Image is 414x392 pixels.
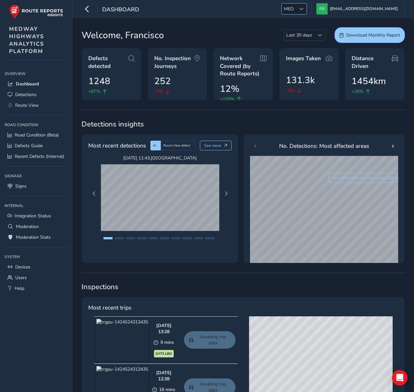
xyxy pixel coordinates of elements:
button: Page 10 [205,237,214,239]
span: -9% [154,88,163,95]
span: Recent Defects (Internal) [15,153,64,159]
button: Page 8 [183,237,192,239]
span: Road Condition (Beta) [15,132,59,138]
div: System [5,252,68,262]
span: Devices [15,264,30,270]
a: Integration Status [5,211,68,221]
span: 12% [220,82,239,96]
span: Dashboard [102,5,139,15]
span: No. Detections: Most affected areas [279,142,369,150]
button: See more [200,141,232,150]
span: Help [15,285,24,291]
span: [EMAIL_ADDRESS][DOMAIN_NAME] [330,3,398,15]
button: See difference for same period [329,173,398,183]
span: Most recent detections [88,141,146,150]
div: Road Condition [5,120,68,130]
span: Network Covered (by Route Reports) [220,55,260,78]
a: Devices [5,262,68,272]
span: AI [153,143,156,148]
div: AI [150,141,161,150]
span: Detections [15,92,37,98]
span: MED [282,4,296,14]
span: See more [204,143,221,148]
span: 1454km [352,74,386,88]
a: Awaiting trip data [184,331,235,349]
span: Users [15,275,27,281]
span: Last 30 days [284,30,314,40]
div: Route View defect [161,141,195,150]
span: +26% [352,88,364,95]
span: 252 [154,74,171,88]
a: Users [5,272,68,283]
img: diamond-layout [316,3,328,15]
div: Signage [5,171,68,181]
a: Route View [5,100,68,111]
span: Download Monthly Report [346,32,400,38]
button: Next Page [222,189,231,198]
span: Route View [15,102,39,108]
a: Signs [5,181,68,191]
a: Help [5,283,68,294]
div: Internal [5,201,68,211]
span: 9 mins [160,339,174,345]
span: Signs [15,183,27,189]
span: Welcome, Francisco [82,28,164,42]
button: Page 9 [194,237,203,239]
button: Page 5 [149,237,158,239]
button: Page 4 [137,237,147,239]
a: Dashboard [5,79,68,89]
img: rrgpu-1424524313435 [96,319,148,361]
span: MEDWAY HIGHWAYS ANALYTICS PLATFORM [9,25,44,55]
span: Images Taken [286,55,321,62]
span: Dashboard [16,81,39,87]
div: Overview [5,69,68,79]
span: GY73 LBO [156,351,172,356]
button: Page 7 [171,237,180,239]
a: Detections [5,89,68,100]
span: [DATE] 11:43 , [GEOGRAPHIC_DATA] [101,155,219,161]
button: Page 2 [115,237,124,239]
a: Recent Defects (Internal) [5,151,68,162]
span: 1248 [88,74,110,88]
div: [DATE] 13:28 [150,322,178,335]
div: Open Intercom Messenger [392,370,408,386]
span: -8% [286,87,295,94]
a: Road Condition (Beta) [5,130,68,140]
img: rr logo [9,5,63,19]
span: Moderation Stats [16,234,51,240]
button: Previous Page [90,189,99,198]
span: Detections insights [82,119,405,129]
span: Defects detected [88,55,128,70]
button: Download Monthly Report [334,27,405,43]
span: +100% [220,96,234,103]
span: Most recent trips [88,303,131,312]
span: No. Inspection Journeys [154,55,194,70]
span: Route View defect [163,143,191,148]
button: [EMAIL_ADDRESS][DOMAIN_NAME] [316,3,400,15]
span: Integration Status [15,213,51,219]
span: 131.3k [286,73,315,87]
a: Defects Guide [5,140,68,151]
span: Moderation [16,223,39,230]
span: Defects Guide [15,143,43,149]
span: Distance Driven [352,55,392,70]
a: Moderation Stats [5,232,68,243]
a: Moderation [5,221,68,232]
span: +87% [88,88,100,95]
button: Page 6 [160,237,169,239]
span: Inspections [82,282,405,292]
button: Page 3 [126,237,135,239]
span: See difference for same period [333,175,388,180]
button: Page 1 [103,237,113,239]
div: [DATE] 12:38 [150,370,178,382]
